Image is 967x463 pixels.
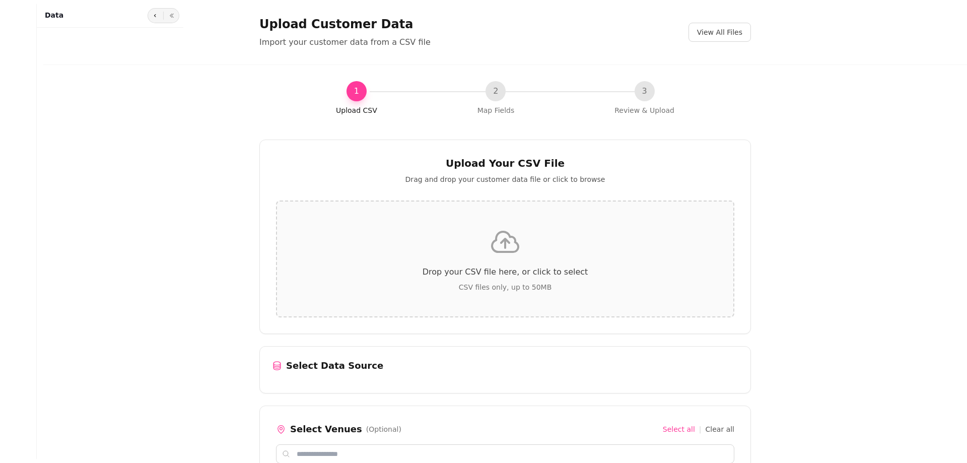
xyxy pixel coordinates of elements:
[477,105,515,115] p: Map Fields
[614,105,674,115] p: Review & Upload
[688,23,751,42] button: View All Files
[366,424,401,434] span: (Optional)
[45,10,63,20] h2: Data
[259,16,431,32] h1: Upload Customer Data
[276,174,734,184] p: Drag and drop your customer data file or click to browse
[642,85,647,97] span: 3
[336,105,377,115] p: Upload CSV
[663,424,695,434] button: Select all
[276,156,734,170] h2: Upload Your CSV File
[336,81,674,115] nav: Progress
[290,422,362,436] h3: Select Venues
[493,85,498,97] span: 2
[301,282,709,292] p: CSV files only, up to 50MB
[706,424,734,434] button: Clear all
[354,85,359,97] span: 1
[286,359,383,373] h3: Select Data Source
[259,36,431,48] p: Import your customer data from a CSV file
[301,266,709,278] p: Drop your CSV file here, or click to select
[699,424,702,434] span: |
